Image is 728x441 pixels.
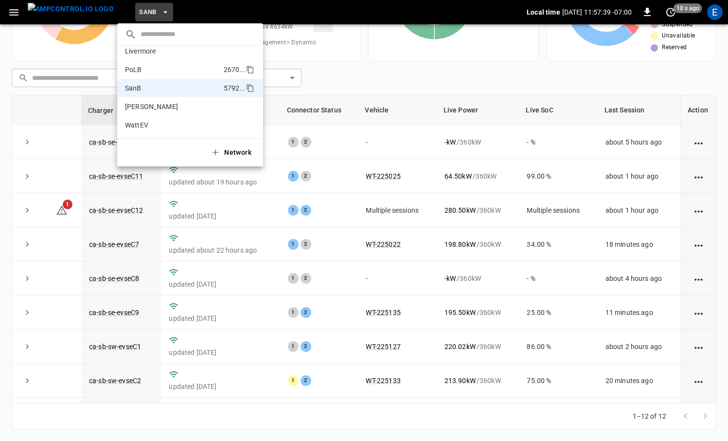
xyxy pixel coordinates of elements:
[245,82,256,94] div: copy
[125,46,221,56] p: Livermore
[125,102,223,111] p: [PERSON_NAME]
[245,64,256,75] div: copy
[125,120,220,130] p: WattEV
[125,83,220,93] p: SanB
[125,65,220,74] p: PoLB
[205,143,259,163] button: Network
